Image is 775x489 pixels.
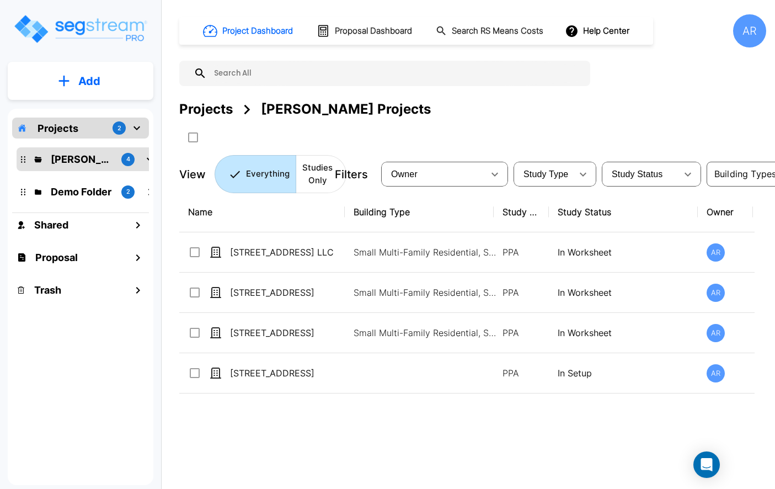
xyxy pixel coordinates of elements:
[604,159,677,190] div: Select
[78,73,100,89] p: Add
[354,286,503,299] p: Small Multi-Family Residential, Small Multi-Family Residential Site
[503,286,540,299] p: PPA
[503,246,540,259] p: PPA
[51,184,113,199] p: Demo Folder
[8,65,153,97] button: Add
[558,246,689,259] p: In Worksheet
[179,166,206,183] p: View
[335,166,368,183] p: Filters
[230,326,340,339] p: [STREET_ADDRESS]
[51,152,113,167] p: ROMO Projects
[182,126,204,148] button: SelectAll
[126,187,130,196] p: 2
[126,155,130,164] p: 4
[302,162,333,187] p: Studies Only
[345,192,494,232] th: Building Type
[261,99,431,119] div: [PERSON_NAME] Projects
[246,168,290,180] p: Everything
[707,324,725,342] div: AR
[215,155,346,193] div: Platform
[431,20,549,42] button: Search RS Means Costs
[13,13,148,45] img: Logo
[707,243,725,262] div: AR
[179,99,233,119] div: Projects
[222,25,293,38] h1: Project Dashboard
[354,246,503,259] p: Small Multi-Family Residential, Small Multi-Family Residential Site
[215,155,296,193] button: Everything
[230,286,340,299] p: [STREET_ADDRESS]
[354,326,503,339] p: Small Multi-Family Residential, Small Multi-Family Residential Site
[179,192,345,232] th: Name
[549,192,698,232] th: Study Status
[707,364,725,382] div: AR
[612,169,663,179] span: Study Status
[296,155,346,193] button: Studies Only
[698,192,753,232] th: Owner
[391,169,418,179] span: Owner
[117,124,121,133] p: 2
[558,286,689,299] p: In Worksheet
[230,366,340,380] p: [STREET_ADDRESS]
[503,326,540,339] p: PPA
[383,159,484,190] div: Select
[707,284,725,302] div: AR
[693,451,720,478] div: Open Intercom Messenger
[523,169,568,179] span: Study Type
[199,19,299,43] button: Project Dashboard
[563,20,634,41] button: Help Center
[34,283,61,297] h1: Trash
[230,246,340,259] p: [STREET_ADDRESS] LLC
[335,25,412,38] h1: Proposal Dashboard
[503,366,540,380] p: PPA
[733,14,766,47] div: AR
[558,326,689,339] p: In Worksheet
[558,366,689,380] p: In Setup
[35,250,78,265] h1: Proposal
[516,159,572,190] div: Select
[494,192,549,232] th: Study Type
[38,121,78,136] p: Projects
[207,61,585,86] input: Search All
[34,217,68,232] h1: Shared
[312,19,418,42] button: Proposal Dashboard
[452,25,543,38] h1: Search RS Means Costs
